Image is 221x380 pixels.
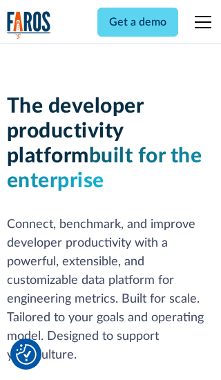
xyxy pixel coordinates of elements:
[16,344,37,365] img: Revisit consent button
[16,344,37,365] button: Cookie Settings
[7,11,51,39] a: home
[186,6,214,39] div: menu
[7,216,215,365] p: Connect, benchmark, and improve developer productivity with a powerful, extensible, and customiza...
[97,8,178,37] a: Get a demo
[7,94,215,193] h1: The developer productivity platform
[7,146,202,191] span: built for the enterprise
[7,11,51,39] img: Logo of the analytics and reporting company Faros.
